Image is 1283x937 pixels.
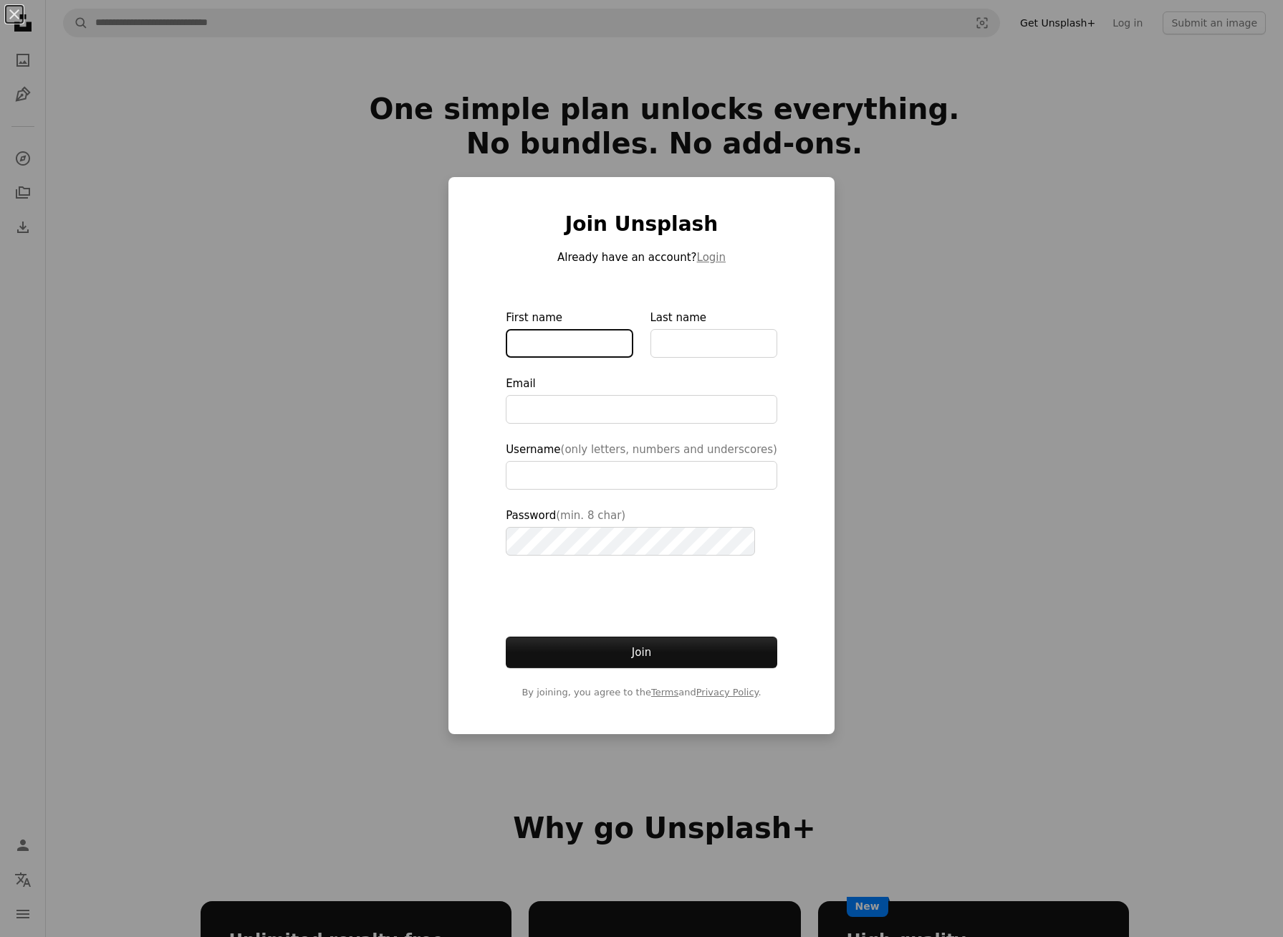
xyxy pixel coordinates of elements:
label: Password [506,507,777,556]
span: By joining, you agree to the and . [506,685,777,700]
input: Email [506,395,777,424]
p: Already have an account? [506,249,777,266]
input: Password(min. 8 char) [506,527,755,556]
input: First name [506,329,633,358]
span: (min. 8 char) [556,509,625,522]
a: Privacy Policy [696,687,759,698]
a: Terms [651,687,678,698]
label: First name [506,309,633,358]
label: Email [506,375,777,424]
label: Username [506,441,777,490]
input: Username(only letters, numbers and underscores) [506,461,777,490]
button: Login [697,249,726,266]
span: (only letters, numbers and underscores) [561,443,777,456]
h1: Join Unsplash [506,211,777,237]
label: Last name [650,309,777,358]
input: Last name [650,329,777,358]
button: Join [506,637,777,668]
